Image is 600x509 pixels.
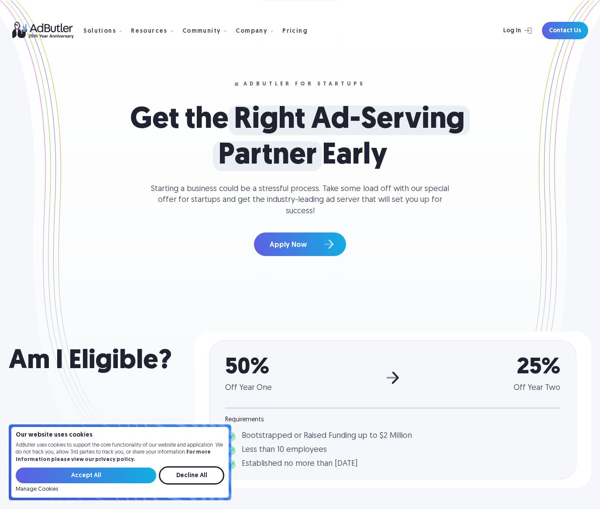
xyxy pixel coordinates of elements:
[514,384,560,392] div: Off Year Two
[16,442,224,464] p: AdButler uses cookies to support the core functionality of our website and application. We do not...
[9,343,171,477] h2: Am I Eligible?
[146,184,454,217] div: Starting a business could be a stressful process. Take some load off with our special offer for s...
[225,384,272,392] div: Off Year One
[131,28,168,34] div: Resources
[74,103,526,174] h1: Get the Early
[254,232,346,256] a: Apply Now
[282,27,315,34] a: Pricing
[242,432,412,440] div: Bootstrapped or Raised Funding up to $2 Million
[243,81,365,87] div: AdButler for startups
[16,468,156,483] input: Accept All
[480,22,537,39] a: Log In
[282,28,308,34] div: Pricing
[517,356,560,379] div: 25%
[83,28,117,34] div: Solutions
[236,28,267,34] div: Company
[159,466,224,485] input: Decline All
[182,28,221,34] div: Community
[229,106,470,135] span: Right Ad-Serving
[16,486,58,492] a: Manage Cookies
[542,22,588,39] a: Contact Us
[16,432,224,438] h4: Our website uses cookies
[242,446,327,454] div: Less than 10 employees
[242,460,357,468] div: Established no more than [DATE]
[225,356,269,379] div: 50%
[213,141,322,171] span: Partner
[225,417,560,423] div: Requirements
